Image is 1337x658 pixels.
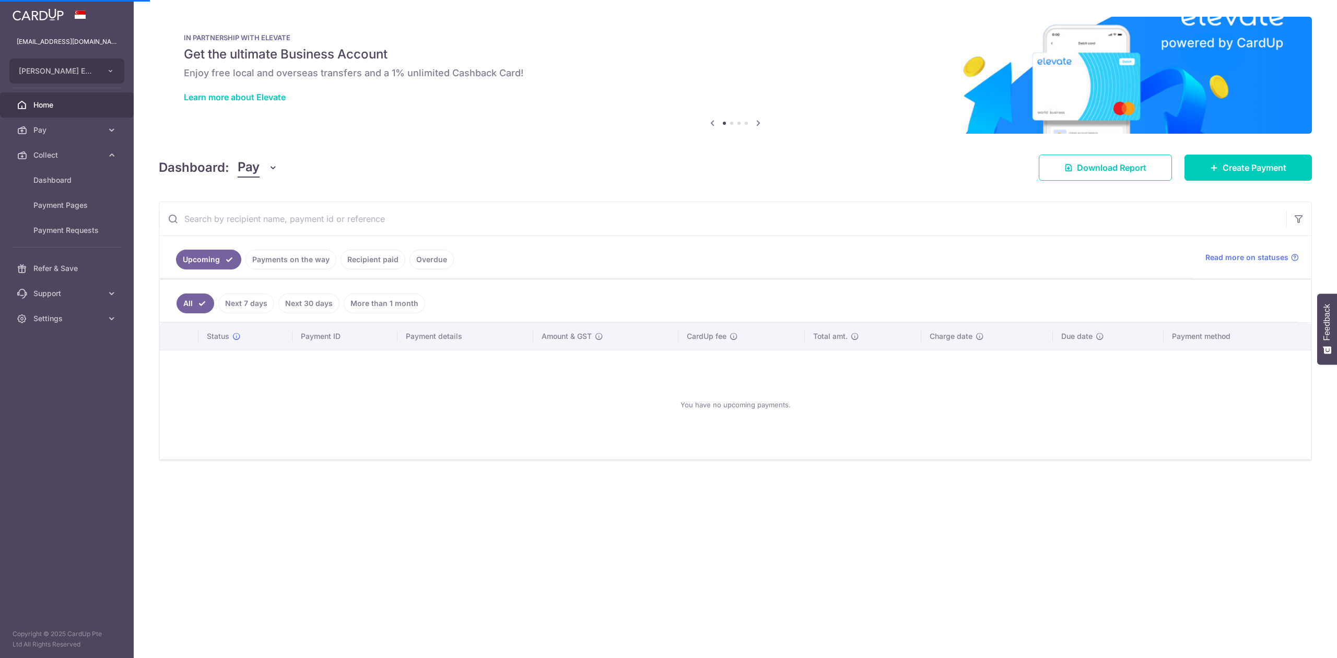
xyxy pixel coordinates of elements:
[278,293,339,313] a: Next 30 days
[341,250,405,269] a: Recipient paid
[33,125,102,135] span: Pay
[17,37,117,47] p: [EMAIL_ADDRESS][DOMAIN_NAME]
[19,66,96,76] span: [PERSON_NAME] EYE CARE PTE. LTD.
[33,100,102,110] span: Home
[292,323,397,350] th: Payment ID
[184,33,1287,42] p: IN PARTNERSHIP WITH ELEVATE
[159,202,1286,236] input: Search by recipient name, payment id or reference
[1270,627,1327,653] iframe: Opens a widget where you can find more information
[1184,155,1312,181] a: Create Payment
[930,331,972,342] span: Charge date
[13,8,64,21] img: CardUp
[1317,293,1337,365] button: Feedback - Show survey
[245,250,336,269] a: Payments on the way
[184,92,286,102] a: Learn more about Elevate
[33,263,102,274] span: Refer & Save
[344,293,425,313] a: More than 1 month
[1061,331,1093,342] span: Due date
[177,293,214,313] a: All
[33,313,102,324] span: Settings
[813,331,848,342] span: Total amt.
[1322,304,1332,340] span: Feedback
[1223,161,1286,174] span: Create Payment
[33,200,102,210] span: Payment Pages
[33,150,102,160] span: Collect
[176,250,241,269] a: Upcoming
[218,293,274,313] a: Next 7 days
[238,158,278,178] button: Pay
[542,331,592,342] span: Amount & GST
[1205,252,1288,263] span: Read more on statuses
[9,58,124,84] button: [PERSON_NAME] EYE CARE PTE. LTD.
[159,17,1312,134] img: Renovation banner
[33,288,102,299] span: Support
[409,250,454,269] a: Overdue
[1164,323,1311,350] th: Payment method
[207,331,229,342] span: Status
[687,331,726,342] span: CardUp fee
[397,323,533,350] th: Payment details
[184,67,1287,79] h6: Enjoy free local and overseas transfers and a 1% unlimited Cashback Card!
[172,359,1298,451] div: You have no upcoming payments.
[33,225,102,236] span: Payment Requests
[1205,252,1299,263] a: Read more on statuses
[33,175,102,185] span: Dashboard
[238,158,260,178] span: Pay
[184,46,1287,63] h5: Get the ultimate Business Account
[1039,155,1172,181] a: Download Report
[159,158,229,177] h4: Dashboard:
[1077,161,1146,174] span: Download Report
